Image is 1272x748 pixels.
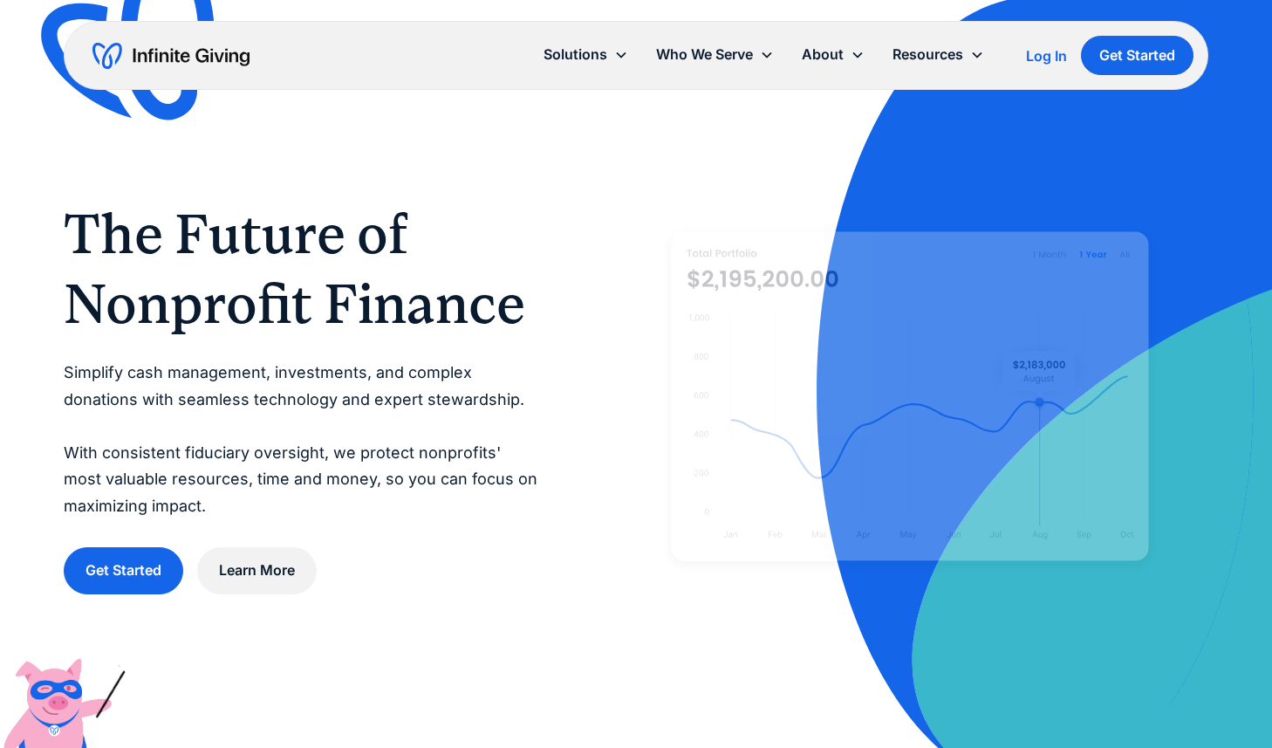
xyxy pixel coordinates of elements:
[642,36,788,73] div: Who We Serve
[1026,49,1067,63] div: Log In
[544,43,607,66] div: Solutions
[788,36,879,73] div: About
[802,43,844,66] div: About
[892,43,963,66] div: Resources
[530,36,642,73] div: Solutions
[656,43,753,66] div: Who We Serve
[879,36,998,73] div: Resources
[64,360,542,520] p: Simplify cash management, investments, and complex donations with seamless technology and expert ...
[1081,36,1193,75] a: Get Started
[197,547,317,594] a: Learn More
[92,42,250,70] a: home
[64,547,183,594] a: Get Started
[671,231,1149,561] img: nonprofit donation platform
[64,199,542,339] h1: The Future of Nonprofit Finance
[1026,45,1067,66] a: Log In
